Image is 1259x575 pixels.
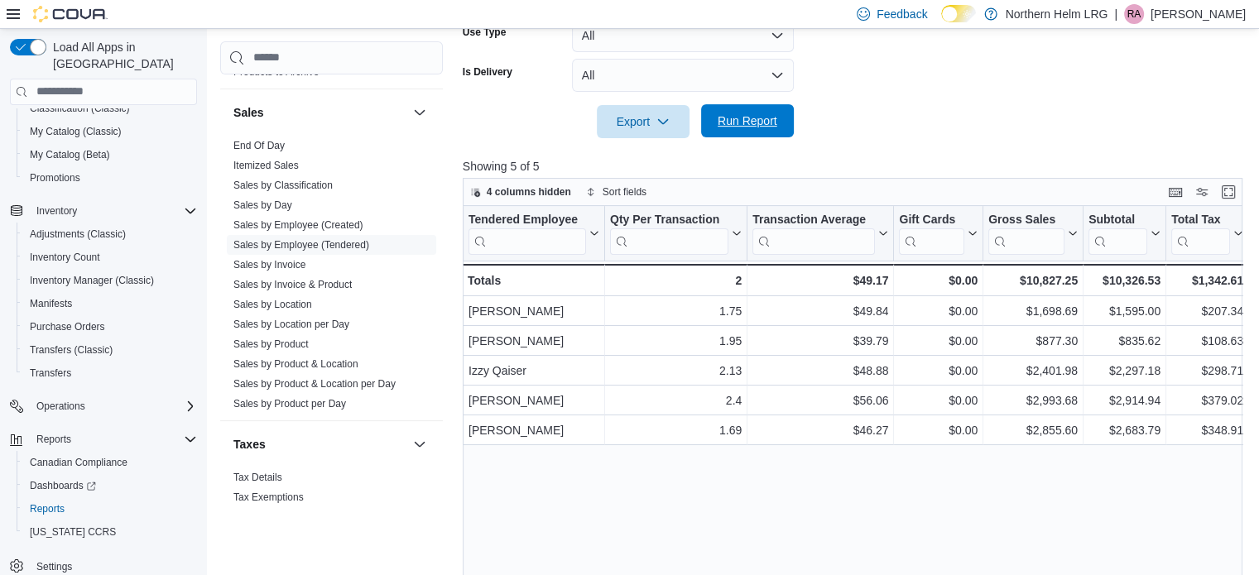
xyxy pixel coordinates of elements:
div: $1,595.00 [1088,301,1160,321]
span: Operations [36,400,85,413]
div: $2,401.98 [988,361,1078,381]
div: Tendered Employee [469,212,586,228]
span: My Catalog (Classic) [30,125,122,138]
a: Purchase Orders [23,317,112,337]
a: Sales by Product & Location [233,358,358,370]
div: 1.95 [610,331,742,351]
label: Is Delivery [463,65,512,79]
h3: Sales [233,104,264,121]
a: Sales by Product & Location per Day [233,378,396,390]
span: Inventory Manager (Classic) [23,271,197,290]
div: [PERSON_NAME] [469,391,599,410]
div: $0.00 [899,420,978,440]
button: Inventory [30,201,84,221]
button: Promotions [17,166,204,189]
a: Sales by Classification [233,180,333,191]
div: $0.00 [899,271,978,290]
a: My Catalog (Beta) [23,145,117,165]
button: Export [597,105,690,138]
span: Purchase Orders [23,317,197,337]
button: Gross Sales [988,212,1078,254]
a: Tax Exemptions [233,491,304,503]
div: Gross Sales [988,212,1064,228]
div: 1.75 [610,301,742,321]
button: Subtotal [1088,212,1160,254]
button: My Catalog (Beta) [17,143,204,166]
span: [US_STATE] CCRS [30,525,116,539]
a: Dashboards [23,476,103,496]
img: Cova [33,6,108,22]
span: Sales by Product & Location per Day [233,377,396,391]
a: Adjustments (Classic) [23,224,132,244]
div: Izzy Qaiser [469,361,599,381]
span: Sales by Day [233,199,292,212]
span: Feedback [877,6,927,22]
button: Reports [3,428,204,451]
span: Tax Details [233,471,282,484]
a: Sales by Location per Day [233,319,349,330]
div: $2,297.18 [1088,361,1160,381]
a: [US_STATE] CCRS [23,522,123,542]
a: Sales by Invoice [233,259,305,271]
span: Sales by Classification [233,179,333,192]
span: Transfers [23,363,197,383]
div: [PERSON_NAME] [469,331,599,351]
a: Manifests [23,294,79,314]
div: Gift Card Sales [899,212,964,254]
span: Inventory Count [30,251,100,264]
a: Sales by Product per Day [233,398,346,410]
button: Inventory Count [17,246,204,269]
div: $0.00 [899,331,978,351]
div: Rhiannon Adams [1124,4,1144,24]
span: RA [1127,4,1141,24]
span: Purchase Orders [30,320,105,333]
span: Itemized Sales [233,159,299,172]
button: Adjustments (Classic) [17,223,204,246]
button: Sales [233,104,406,121]
span: Dashboards [30,479,96,492]
a: Canadian Compliance [23,453,134,472]
button: Purchase Orders [17,315,204,338]
span: Washington CCRS [23,522,197,542]
div: $2,993.68 [988,391,1078,410]
span: Transfers (Classic) [23,340,197,360]
a: Sales by Employee (Tendered) [233,239,369,251]
div: $46.27 [752,420,888,440]
span: Reports [36,433,71,446]
span: Reports [23,499,197,519]
span: Transfers (Classic) [30,343,113,357]
div: $49.17 [752,271,888,290]
a: Inventory Count [23,247,107,267]
div: Transaction Average [752,212,875,228]
span: Inventory [36,204,77,218]
a: Dashboards [17,474,204,497]
button: Keyboard shortcuts [1165,182,1185,202]
span: Adjustments (Classic) [30,228,126,241]
div: Total Tax [1171,212,1230,254]
button: Reports [17,497,204,520]
button: Qty Per Transaction [610,212,742,254]
button: Total Tax [1171,212,1243,254]
input: Dark Mode [941,5,976,22]
label: Use Type [463,26,506,39]
span: Reports [30,429,197,449]
a: Sales by Employee (Created) [233,219,363,231]
span: Sales by Product per Day [233,397,346,410]
button: My Catalog (Classic) [17,120,204,143]
div: Tendered Employee [469,212,586,254]
div: $108.63 [1171,331,1243,351]
span: 4 columns hidden [487,185,571,199]
span: Promotions [23,168,197,188]
div: $56.06 [752,391,888,410]
p: | [1114,4,1117,24]
span: Export [607,105,680,138]
span: Load All Apps in [GEOGRAPHIC_DATA] [46,39,197,72]
a: Sales by Location [233,299,312,310]
div: Taxes [220,467,443,514]
div: $348.91 [1171,420,1243,440]
a: Reports [23,499,71,519]
div: $0.00 [899,361,978,381]
span: Reports [30,502,65,515]
div: Gift Cards [899,212,964,228]
div: $39.79 [752,331,888,351]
